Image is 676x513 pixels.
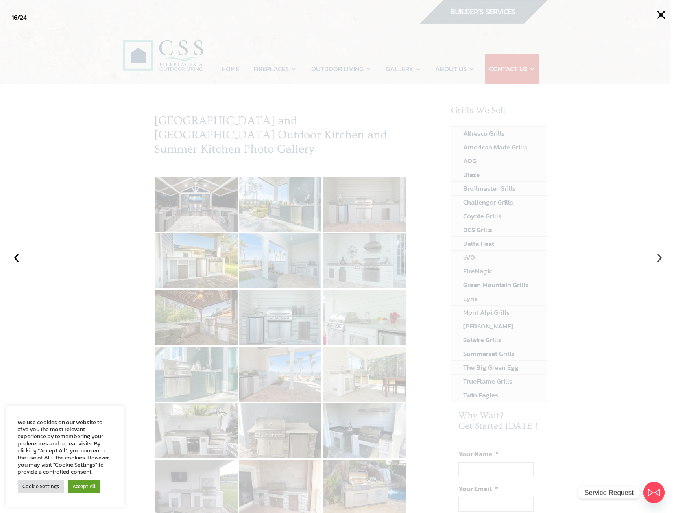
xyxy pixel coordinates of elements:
[18,480,64,493] a: Cookie Settings
[68,480,100,493] a: Accept All
[643,482,665,503] a: Email
[651,248,668,265] button: ›
[8,248,25,265] button: ‹
[18,419,112,475] div: We use cookies on our website to give you the most relevant experience by remembering your prefer...
[20,13,27,22] span: 24
[12,13,17,22] span: 16
[12,12,27,23] div: /
[652,6,670,24] button: ×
